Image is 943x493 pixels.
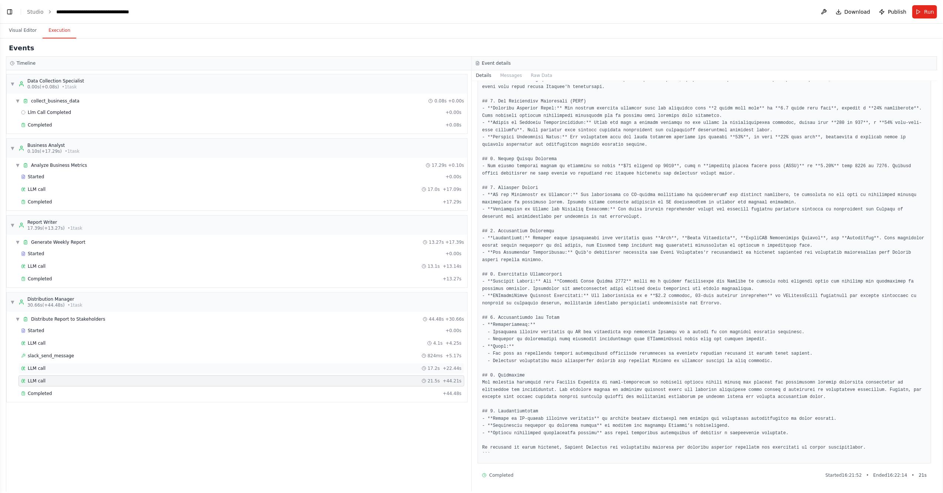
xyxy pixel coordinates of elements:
[912,472,914,478] span: •
[445,328,461,334] span: + 0.00s
[482,60,511,66] h3: Event details
[429,239,444,245] span: 13.27s
[68,302,82,308] span: • 1 task
[27,142,80,148] div: Business Analyst
[443,365,462,371] span: + 22.44s
[28,174,44,180] span: Started
[27,84,59,90] span: 0.00s (+0.08s)
[28,251,44,257] span: Started
[876,5,909,18] button: Publish
[27,302,65,308] span: 30.66s (+44.48s)
[445,353,461,359] span: + 5.17s
[866,472,869,478] span: •
[432,162,447,168] span: 17.29s
[443,276,462,282] span: + 13.27s
[443,391,462,396] span: + 44.48s
[28,365,46,371] span: LLM call
[17,60,36,66] h3: Timeline
[443,186,462,192] span: + 17.09s
[27,78,84,84] div: Data Collection Specialist
[16,162,20,168] span: ▼
[68,225,82,231] span: • 1 task
[428,365,440,371] span: 17.2s
[43,23,76,38] button: Execution
[919,472,927,478] span: 21 s
[31,316,105,322] span: Distribute Report to Stakeholders
[10,81,15,87] span: ▼
[445,340,461,346] span: + 4.25s
[496,70,526,81] button: Messages
[28,109,71,115] span: Llm Call Completed
[28,340,46,346] span: LLM call
[65,148,80,154] span: • 1 task
[445,316,464,322] span: + 30.66s
[9,43,34,53] h2: Events
[445,239,464,245] span: + 17.39s
[443,378,462,384] span: + 44.21s
[31,98,80,104] span: collect_business_data
[428,353,443,359] span: 824ms
[489,472,513,478] span: Completed
[445,122,461,128] span: + 0.08s
[888,8,906,16] span: Publish
[428,263,440,269] span: 13.1s
[31,239,85,245] span: Generate Weekly Report
[445,174,461,180] span: + 0.00s
[28,353,74,359] span: slack_send_message
[445,251,461,257] span: + 0.00s
[10,145,15,151] span: ▼
[16,239,20,245] span: ▼
[825,472,862,478] span: Started 16:21:52
[833,5,873,18] button: Download
[448,162,464,168] span: + 0.10s
[873,472,907,478] span: Ended 16:22:14
[27,225,65,231] span: 17.39s (+13.27s)
[10,299,15,305] span: ▼
[429,316,444,322] span: 44.48s
[16,98,20,104] span: ▼
[472,70,496,81] button: Details
[28,263,46,269] span: LLM call
[445,109,461,115] span: + 0.00s
[27,296,82,302] div: Distribution Manager
[433,340,442,346] span: 4.1s
[28,391,52,396] span: Completed
[428,378,440,384] span: 21.5s
[443,199,462,205] span: + 17.29s
[912,5,937,18] button: Run
[4,7,15,17] button: Show left sidebar
[924,8,934,16] span: Run
[27,148,62,154] span: 0.10s (+17.29s)
[526,70,557,81] button: Raw Data
[3,23,43,38] button: Visual Editor
[28,276,52,282] span: Completed
[845,8,870,16] span: Download
[428,186,440,192] span: 17.0s
[28,199,52,205] span: Completed
[482,18,927,459] pre: ``` Loremip: D sita con adipi el seddoei tem incid ut labore.etdolo@magnaaliquaen.adm veni qui no...
[28,186,46,192] span: LLM call
[28,328,44,334] span: Started
[31,162,87,168] span: Analyze Business Metrics
[443,263,462,269] span: + 13.14s
[27,8,153,16] nav: breadcrumb
[27,9,44,15] a: Studio
[62,84,77,90] span: • 1 task
[434,98,447,104] span: 0.08s
[448,98,464,104] span: + 0.00s
[28,378,46,384] span: LLM call
[16,316,20,322] span: ▼
[10,222,15,228] span: ▼
[27,219,82,225] div: Report Writer
[28,122,52,128] span: Completed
